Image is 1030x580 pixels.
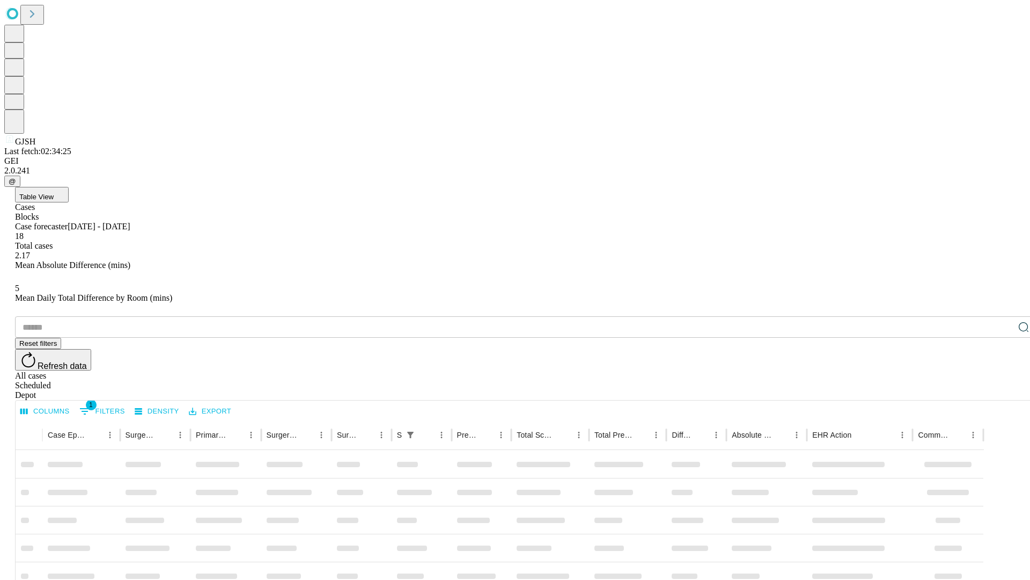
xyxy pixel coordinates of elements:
span: Last fetch: 02:34:25 [4,147,71,156]
span: 18 [15,231,24,241]
button: Select columns [18,403,72,420]
button: @ [4,176,20,187]
button: Export [186,403,234,420]
button: Density [132,403,182,420]
div: Absolute Difference [732,431,773,439]
span: 5 [15,284,19,293]
button: Sort [479,427,494,443]
div: Scheduled In Room Duration [397,431,402,439]
button: Sort [419,427,434,443]
div: Predicted In Room Duration [457,431,478,439]
button: Menu [709,427,724,443]
span: Refresh data [38,361,87,371]
div: Case Epic Id [48,431,86,439]
button: Menu [173,427,188,443]
div: Total Predicted Duration [594,431,633,439]
div: 1 active filter [403,427,418,443]
button: Sort [229,427,244,443]
button: Menu [571,427,586,443]
button: Menu [244,427,259,443]
button: Sort [634,427,649,443]
button: Sort [774,427,789,443]
button: Menu [649,427,664,443]
button: Sort [158,427,173,443]
div: Surgery Name [267,431,298,439]
button: Sort [852,427,867,443]
span: Table View [19,193,54,201]
span: GJSH [15,137,35,146]
span: Total cases [15,241,53,250]
button: Sort [299,427,314,443]
button: Show filters [77,403,128,420]
span: [DATE] - [DATE] [68,222,130,231]
div: EHR Action [812,431,851,439]
button: Sort [951,427,966,443]
button: Sort [556,427,571,443]
div: Surgery Date [337,431,358,439]
button: Menu [434,427,449,443]
div: Difference [672,431,693,439]
button: Show filters [403,427,418,443]
span: 1 [86,400,97,410]
div: GEI [4,156,1026,166]
button: Table View [15,187,69,202]
div: Comments [918,431,949,439]
button: Refresh data [15,349,91,371]
div: Surgeon Name [126,431,157,439]
span: Reset filters [19,339,57,347]
button: Menu [966,427,981,443]
button: Menu [494,427,509,443]
button: Menu [374,427,389,443]
button: Reset filters [15,338,61,349]
span: 2.17 [15,251,30,260]
div: Total Scheduled Duration [517,431,555,439]
div: 2.0.241 [4,166,1026,176]
span: Mean Daily Total Difference by Room (mins) [15,293,172,302]
button: Menu [895,427,910,443]
button: Menu [314,427,329,443]
div: Primary Service [196,431,227,439]
button: Sort [694,427,709,443]
button: Menu [102,427,117,443]
span: Mean Absolute Difference (mins) [15,260,130,270]
span: Case forecaster [15,222,68,231]
button: Sort [87,427,102,443]
button: Sort [359,427,374,443]
button: Menu [789,427,804,443]
span: @ [9,177,16,185]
